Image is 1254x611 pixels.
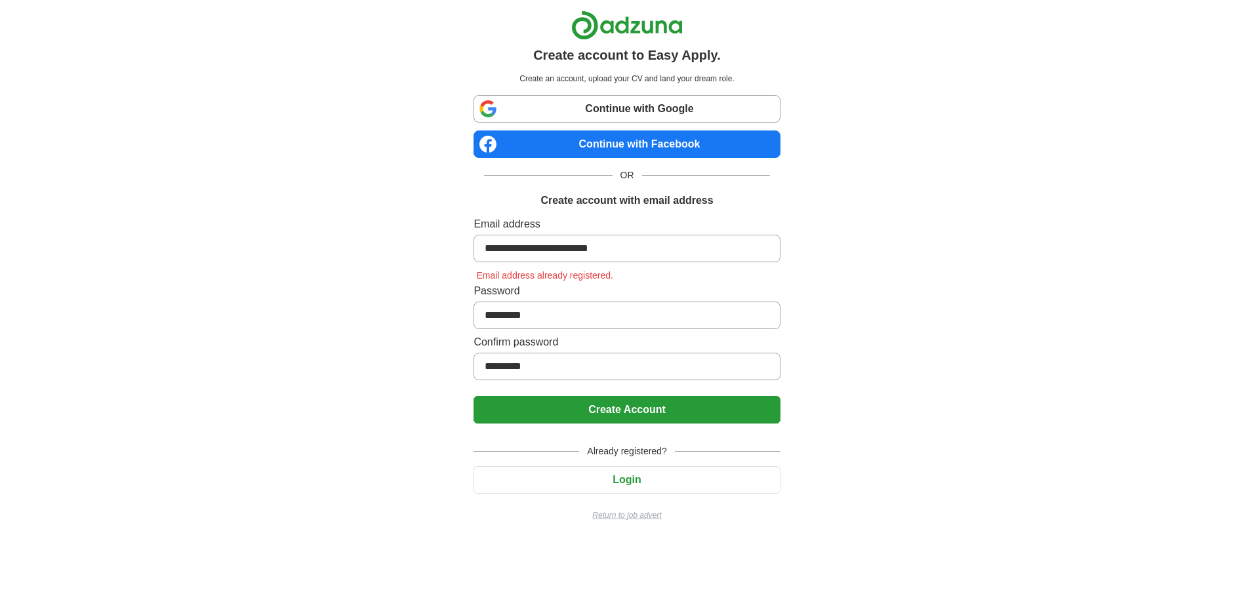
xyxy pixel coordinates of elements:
p: Create an account, upload your CV and land your dream role. [476,73,777,85]
h1: Create account to Easy Apply. [533,45,721,65]
span: OR [613,168,642,182]
a: Return to job advert [474,509,780,521]
button: Login [474,466,780,494]
img: Adzuna logo [571,10,683,40]
a: Login [474,474,780,485]
label: Email address [474,216,780,232]
span: Already registered? [579,444,674,458]
label: Password [474,283,780,299]
a: Continue with Facebook [474,130,780,158]
span: Email address already registered. [474,270,616,281]
h1: Create account with email address [540,193,713,208]
button: Create Account [474,396,780,424]
label: Confirm password [474,334,780,350]
a: Continue with Google [474,95,780,123]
